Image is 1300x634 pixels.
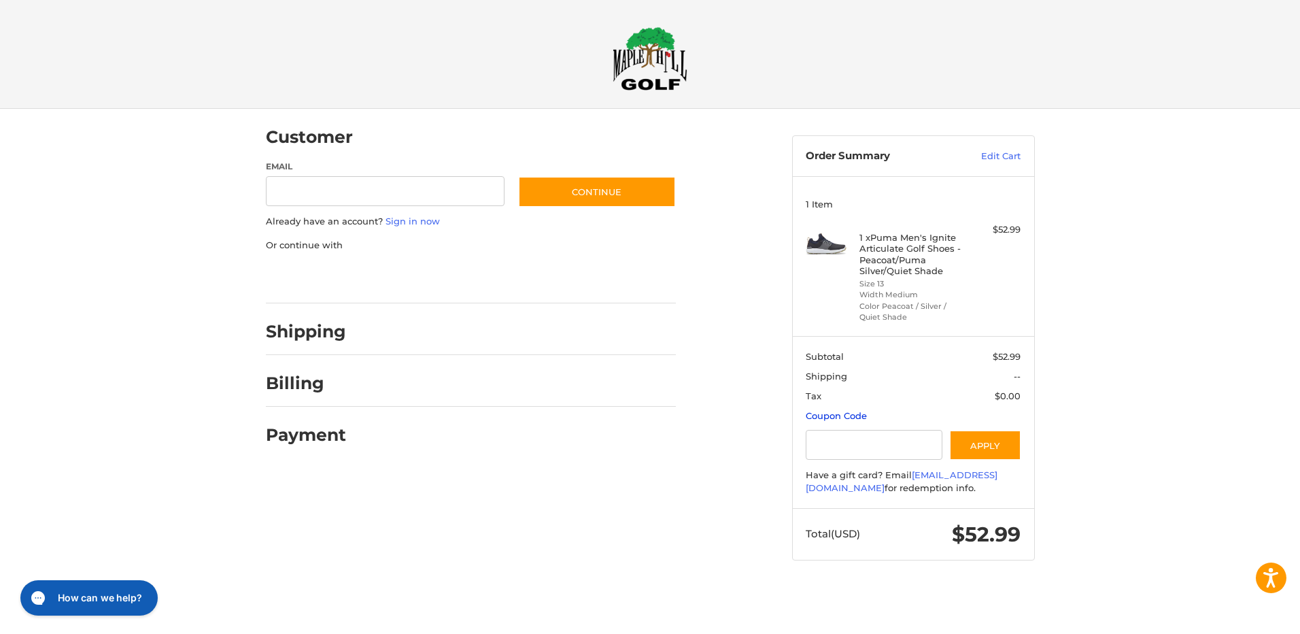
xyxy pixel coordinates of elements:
[266,215,676,229] p: Already have an account?
[952,522,1021,547] span: $52.99
[806,351,844,362] span: Subtotal
[806,430,942,461] input: Gift Certificate or Coupon Code
[492,265,594,290] iframe: PayPal-venmo
[518,176,676,207] button: Continue
[266,161,505,173] label: Email
[266,127,353,148] h2: Customer
[806,390,821,401] span: Tax
[266,239,676,252] p: Or continue with
[266,373,345,394] h2: Billing
[613,27,687,90] img: Maple Hill Golf
[377,265,479,290] iframe: PayPal-paylater
[14,575,162,620] iframe: Gorgias live chat messenger
[1188,597,1300,634] iframe: Google Customer Reviews
[993,351,1021,362] span: $52.99
[859,301,963,323] li: Color Peacoat / Silver / Quiet Shade
[949,430,1021,461] button: Apply
[261,265,363,290] iframe: PayPal-paypal
[266,321,346,342] h2: Shipping
[386,216,440,227] a: Sign in now
[952,150,1021,163] a: Edit Cart
[806,469,1021,495] div: Have a gift card? Email for redemption info.
[1014,371,1021,382] span: --
[995,390,1021,401] span: $0.00
[967,223,1021,237] div: $52.99
[806,371,847,382] span: Shipping
[806,527,860,540] span: Total (USD)
[806,199,1021,210] h3: 1 Item
[859,289,963,301] li: Width Medium
[806,410,867,421] a: Coupon Code
[859,232,963,276] h4: 1 x Puma Men's Ignite Articulate Golf Shoes - Peacoat/Puma Silver/Quiet Shade
[859,278,963,290] li: Size 13
[266,424,346,446] h2: Payment
[806,150,952,163] h3: Order Summary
